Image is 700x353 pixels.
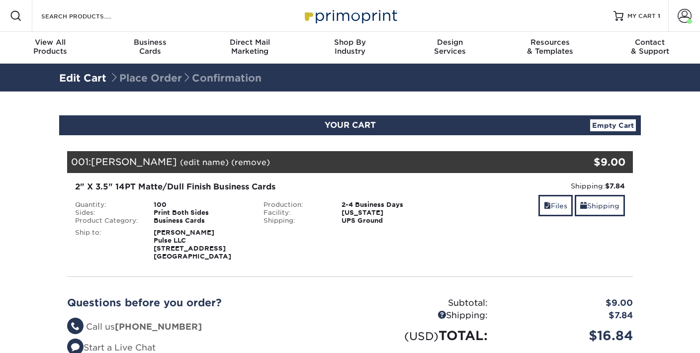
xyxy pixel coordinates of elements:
[67,151,538,173] div: 001:
[538,155,625,170] div: $9.00
[500,32,600,64] a: Resources& Templates
[100,38,200,47] span: Business
[627,12,656,20] span: MY CART
[400,38,500,56] div: Services
[67,321,343,334] li: Call us
[67,343,156,353] a: Start a Live Chat
[68,201,146,209] div: Quantity:
[40,10,137,22] input: SEARCH PRODUCTS.....
[400,32,500,64] a: DesignServices
[200,38,300,47] span: Direct Mail
[495,309,640,322] div: $7.84
[256,201,335,209] div: Production:
[68,209,146,217] div: Sides:
[100,32,200,64] a: BusinessCards
[59,72,106,84] a: Edit Cart
[334,201,444,209] div: 2-4 Business Days
[575,195,625,216] a: Shipping
[300,38,400,56] div: Industry
[100,38,200,56] div: Cards
[231,158,270,167] a: (remove)
[600,38,700,56] div: & Support
[600,32,700,64] a: Contact& Support
[495,326,640,345] div: $16.84
[75,181,437,193] div: 2" X 3.5" 14PT Matte/Dull Finish Business Cards
[404,330,438,343] small: (USD)
[495,297,640,310] div: $9.00
[68,229,146,261] div: Ship to:
[67,297,343,309] h2: Questions before you order?
[500,38,600,47] span: Resources
[334,209,444,217] div: [US_STATE]
[658,12,660,19] span: 1
[590,119,636,131] a: Empty Cart
[115,322,202,332] strong: [PHONE_NUMBER]
[200,32,300,64] a: Direct MailMarketing
[500,38,600,56] div: & Templates
[600,38,700,47] span: Contact
[300,5,400,26] img: Primoprint
[580,202,587,210] span: shipping
[91,156,177,167] span: [PERSON_NAME]
[451,181,625,191] div: Shipping:
[146,209,256,217] div: Print Both Sides
[400,38,500,47] span: Design
[350,309,495,322] div: Shipping:
[256,217,335,225] div: Shipping:
[300,32,400,64] a: Shop ByIndustry
[605,182,625,190] strong: $7.84
[300,38,400,47] span: Shop By
[538,195,573,216] a: Files
[146,217,256,225] div: Business Cards
[350,297,495,310] div: Subtotal:
[334,217,444,225] div: UPS Ground
[256,209,335,217] div: Facility:
[200,38,300,56] div: Marketing
[544,202,551,210] span: files
[325,120,376,130] span: YOUR CART
[154,229,231,260] strong: [PERSON_NAME] Pulse LLC [STREET_ADDRESS] [GEOGRAPHIC_DATA]
[146,201,256,209] div: 100
[180,158,229,167] a: (edit name)
[68,217,146,225] div: Product Category:
[350,326,495,345] div: TOTAL:
[109,72,262,84] span: Place Order Confirmation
